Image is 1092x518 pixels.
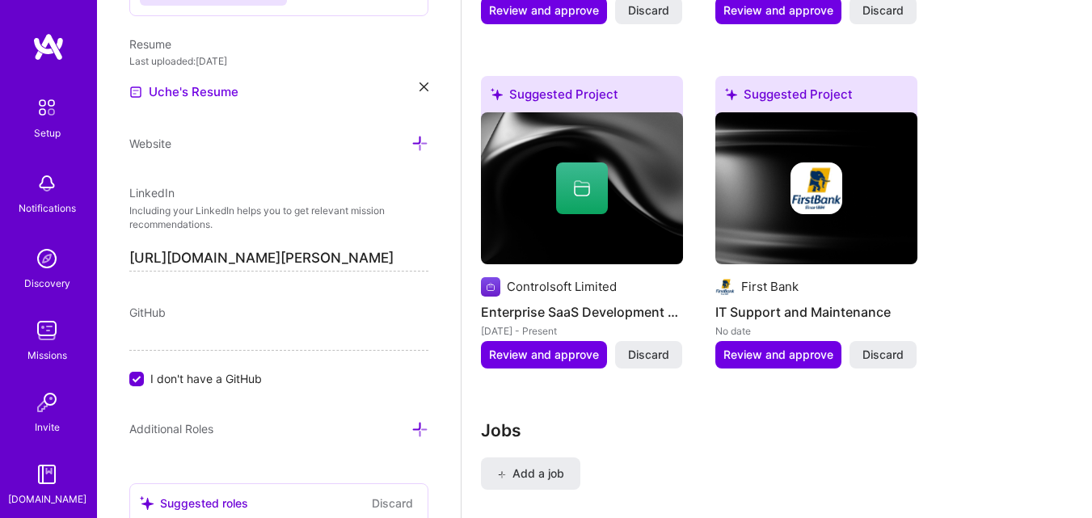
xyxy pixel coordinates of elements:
[628,2,669,19] span: Discard
[481,301,683,322] h4: Enterprise SaaS Development and Scaling
[129,422,213,436] span: Additional Roles
[628,347,669,363] span: Discard
[129,53,428,69] div: Last uploaded: [DATE]
[489,347,599,363] span: Review and approve
[140,496,154,510] i: icon SuggestedTeams
[715,76,917,119] div: Suggested Project
[32,32,65,61] img: logo
[129,305,166,319] span: GitHub
[725,88,737,100] i: icon SuggestedTeams
[489,2,599,19] span: Review and approve
[791,162,842,214] img: Company logo
[741,278,799,295] div: First Bank
[481,277,500,297] img: Company logo
[715,301,917,322] h4: IT Support and Maintenance
[723,347,833,363] span: Review and approve
[367,494,418,512] button: Discard
[31,458,63,491] img: guide book
[150,370,262,387] span: I don't have a GitHub
[31,386,63,419] img: Invite
[129,186,175,200] span: LinkedIn
[35,419,60,436] div: Invite
[723,2,833,19] span: Review and approve
[129,137,171,150] span: Website
[481,322,683,339] div: [DATE] - Present
[481,457,580,490] button: Add a job
[491,88,503,100] i: icon SuggestedTeams
[129,37,171,51] span: Resume
[129,204,428,232] p: Including your LinkedIn helps you to get relevant mission recommendations.
[31,314,63,347] img: teamwork
[27,347,67,364] div: Missions
[31,167,63,200] img: bell
[481,76,683,119] div: Suggested Project
[497,465,564,482] span: Add a job
[481,420,1039,440] h3: Jobs
[8,491,86,507] div: [DOMAIN_NAME]
[31,242,63,275] img: discovery
[715,277,735,297] img: Company logo
[129,86,142,99] img: Resume
[481,341,607,368] button: Review and approve
[850,341,917,368] button: Discard
[140,495,248,512] div: Suggested roles
[481,112,683,264] img: cover
[24,275,70,292] div: Discovery
[715,322,917,339] div: No date
[19,200,76,217] div: Notifications
[862,347,904,363] span: Discard
[420,82,428,91] i: icon Close
[497,470,506,479] i: icon PlusBlack
[862,2,904,19] span: Discard
[30,91,64,124] img: setup
[507,278,617,295] div: Controlsoft Limited
[129,82,238,102] a: Uche's Resume
[715,112,917,264] img: cover
[615,341,682,368] button: Discard
[715,341,841,368] button: Review and approve
[34,124,61,141] div: Setup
